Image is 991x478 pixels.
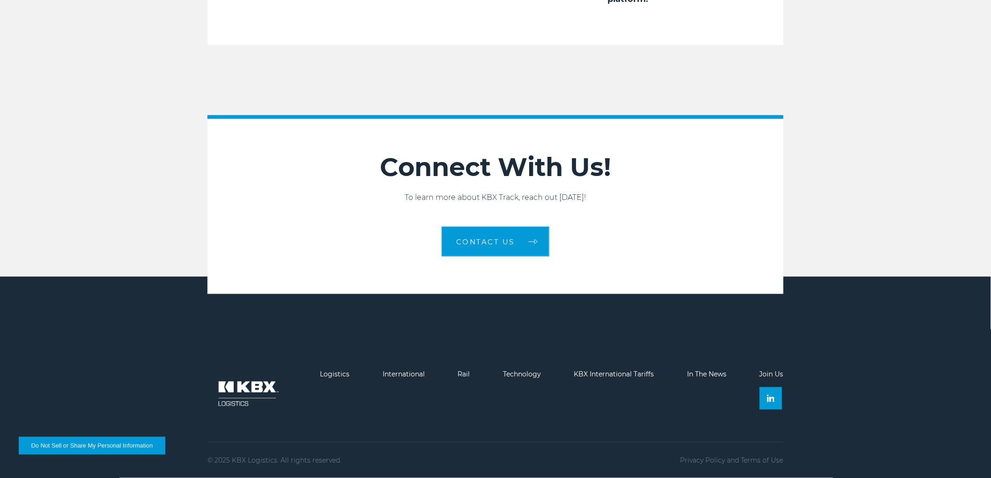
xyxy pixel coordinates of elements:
a: In The News [687,370,726,378]
h2: Connect With Us! [207,152,784,183]
a: Privacy Policy [680,456,725,464]
p: To learn more about KBX Track, reach out [DATE]! [207,192,784,203]
a: Rail [458,370,470,378]
img: kbx logo [207,370,287,417]
span: Contact Us [456,238,515,245]
a: International [383,370,425,378]
img: Linkedin [767,395,775,402]
span: and [727,456,739,464]
a: Technology [503,370,541,378]
a: Logistics [320,370,350,378]
p: © 2025 KBX Logistics. All rights reserved. [207,456,341,464]
a: Terms of Use [741,456,784,464]
a: Contact Us arrow arrow [442,227,549,257]
a: Join Us [760,370,784,378]
a: KBX International Tariffs [574,370,654,378]
button: Do Not Sell or Share My Personal Information [19,437,165,455]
